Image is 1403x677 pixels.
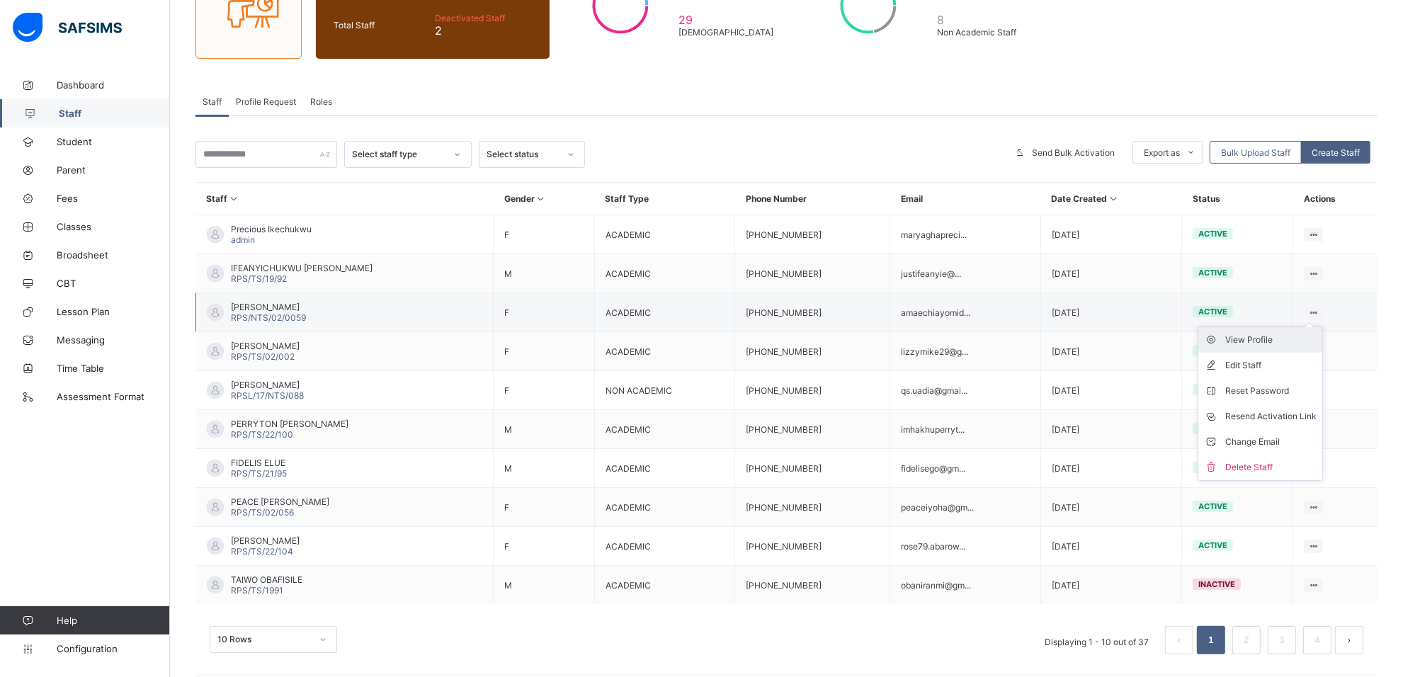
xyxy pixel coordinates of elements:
td: F [494,293,594,332]
div: Reset Password [1225,384,1317,398]
span: Time Table [57,363,170,374]
th: Staff [196,183,494,215]
th: Staff Type [594,183,734,215]
span: 8 [937,13,1028,27]
div: Select staff type [352,149,445,160]
th: Actions [1293,183,1378,215]
span: Help [57,615,169,626]
td: [DATE] [1040,410,1182,449]
td: M [494,449,594,488]
span: RPS/TS/1991 [231,585,283,596]
span: Messaging [57,334,170,346]
td: justifeanyie@... [890,254,1041,293]
span: RPS/TS/21/95 [231,468,287,479]
a: 1 [1204,631,1217,649]
td: [DATE] [1040,332,1182,371]
span: Bulk Upload Staff [1221,147,1290,158]
span: active [1198,501,1227,511]
li: 1 [1197,626,1225,654]
td: [DATE] [1040,449,1182,488]
td: [PHONE_NUMBER] [735,332,890,371]
td: M [494,566,594,605]
td: [DATE] [1040,488,1182,527]
img: safsims [13,13,122,42]
td: M [494,410,594,449]
span: [PERSON_NAME] [231,302,306,312]
span: FIDELIS ELUE [231,457,287,468]
th: Phone Number [735,183,890,215]
td: [DATE] [1040,293,1182,332]
td: NON ACADEMIC [594,371,734,410]
td: F [494,527,594,566]
button: prev page [1165,626,1193,654]
td: ACADEMIC [594,527,734,566]
span: Create Staff [1312,147,1360,158]
td: [PHONE_NUMBER] [735,293,890,332]
i: Sort in Ascending Order [228,193,240,204]
td: [PHONE_NUMBER] [735,488,890,527]
span: RPS/TS/02/002 [231,351,295,362]
span: Profile Request [236,96,296,107]
li: 下一页 [1335,626,1363,654]
div: Change Email [1225,435,1317,449]
td: [PHONE_NUMBER] [735,566,890,605]
span: Parent [57,164,170,176]
td: [DATE] [1040,527,1182,566]
a: 3 [1275,631,1288,649]
span: active [1198,229,1227,239]
span: active [1198,540,1227,550]
span: [PERSON_NAME] [231,380,304,390]
td: F [494,332,594,371]
span: CBT [57,278,170,289]
li: 2 [1232,626,1261,654]
td: ACADEMIC [594,254,734,293]
td: [PHONE_NUMBER] [735,410,890,449]
th: Email [890,183,1041,215]
i: Sort in Ascending Order [535,193,547,204]
div: Select status [487,149,559,160]
td: obaniranmi@gm... [890,566,1041,605]
i: Sort in Ascending Order [1107,193,1119,204]
span: Classes [57,221,170,232]
th: Status [1182,183,1293,215]
span: Staff [203,96,222,107]
td: fidelisego@gm... [890,449,1041,488]
td: F [494,371,594,410]
td: [PHONE_NUMBER] [735,449,890,488]
span: Deactivated Staff [435,13,532,23]
a: 4 [1310,631,1324,649]
td: ACADEMIC [594,332,734,371]
span: IFEANYICHUKWU [PERSON_NAME] [231,263,373,273]
th: Date Created [1040,183,1182,215]
span: Assessment Format [57,391,170,402]
span: RPS/TS/02/056 [231,507,294,518]
td: peaceiyoha@gm... [890,488,1041,527]
td: ACADEMIC [594,488,734,527]
span: Configuration [57,643,169,654]
td: F [494,215,594,254]
span: [PERSON_NAME] [231,535,300,546]
td: [DATE] [1040,371,1182,410]
span: Student [57,136,170,147]
span: [PERSON_NAME] [231,341,300,351]
span: admin [231,234,255,245]
span: PERRYTON [PERSON_NAME] [231,419,348,429]
a: 2 [1239,631,1253,649]
td: ACADEMIC [594,566,734,605]
div: Edit Staff [1225,358,1317,372]
td: ACADEMIC [594,293,734,332]
span: Export as [1144,147,1180,158]
td: ACADEMIC [594,410,734,449]
span: RPSL/17/NTS/088 [231,390,304,401]
li: 上一页 [1165,626,1193,654]
span: 2 [435,23,532,38]
td: ACADEMIC [594,449,734,488]
div: 10 Rows [217,635,311,645]
td: [PHONE_NUMBER] [735,254,890,293]
td: maryaghapreci... [890,215,1041,254]
span: inactive [1198,579,1235,589]
td: [PHONE_NUMBER] [735,371,890,410]
td: rose79.abarow... [890,527,1041,566]
td: [DATE] [1040,215,1182,254]
span: Send Bulk Activation [1032,147,1115,158]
